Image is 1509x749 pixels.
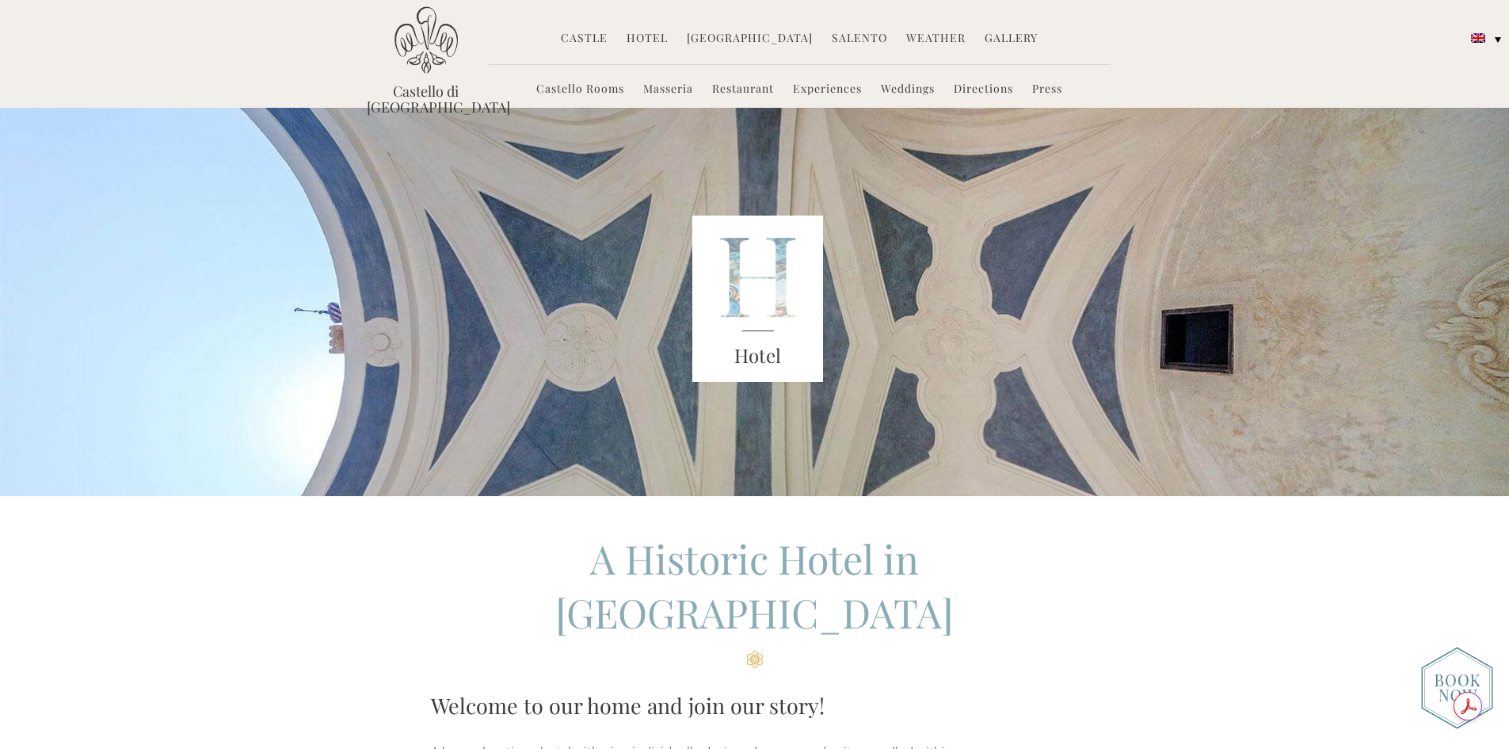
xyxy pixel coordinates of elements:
[561,30,608,48] a: Castle
[536,81,624,99] a: Castello Rooms
[1471,33,1485,43] img: English
[367,83,486,115] a: Castello di [GEOGRAPHIC_DATA]
[431,690,1078,721] h3: Welcome to our home and join our story!
[906,30,966,48] a: Weather
[1421,647,1493,729] img: new-booknow.png
[712,81,774,99] a: Restaurant
[832,30,887,48] a: Salento
[643,81,693,99] a: Masseria
[431,532,1078,668] h2: A Historic Hotel in [GEOGRAPHIC_DATA]
[627,30,668,48] a: Hotel
[985,30,1038,48] a: Gallery
[793,81,862,99] a: Experiences
[394,6,458,74] img: Castello di Ugento
[881,81,935,99] a: Weddings
[692,216,824,382] img: castello_header_block.png
[1032,81,1062,99] a: Press
[692,342,824,370] h3: Hotel
[954,81,1013,99] a: Directions
[687,30,813,48] a: [GEOGRAPHIC_DATA]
